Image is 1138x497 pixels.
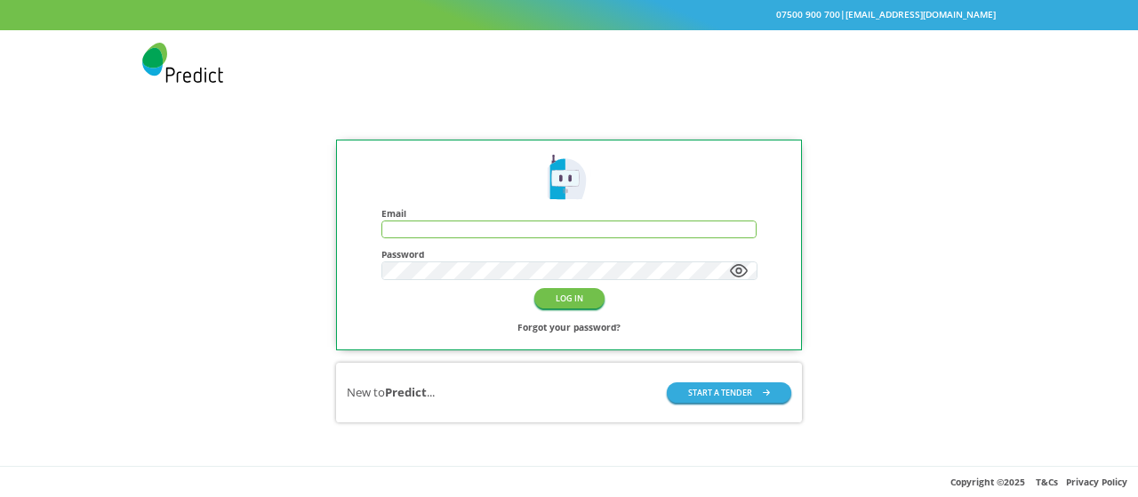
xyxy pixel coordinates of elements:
h4: Password [381,249,757,260]
a: [EMAIL_ADDRESS][DOMAIN_NAME] [845,8,996,20]
img: Predict Mobile [544,153,594,203]
button: START A TENDER [667,382,791,403]
h4: Email [381,208,757,219]
b: Predict [385,384,427,400]
a: Privacy Policy [1066,476,1127,488]
a: Forgot your password? [517,319,621,336]
div: | [142,6,996,23]
a: 07500 900 700 [776,8,840,20]
button: LOG IN [534,288,605,309]
a: T&Cs [1036,476,1058,488]
img: Predict Mobile [142,43,223,83]
div: New to ... [347,384,435,401]
keeper-lock: Open Keeper Popup [733,220,755,242]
